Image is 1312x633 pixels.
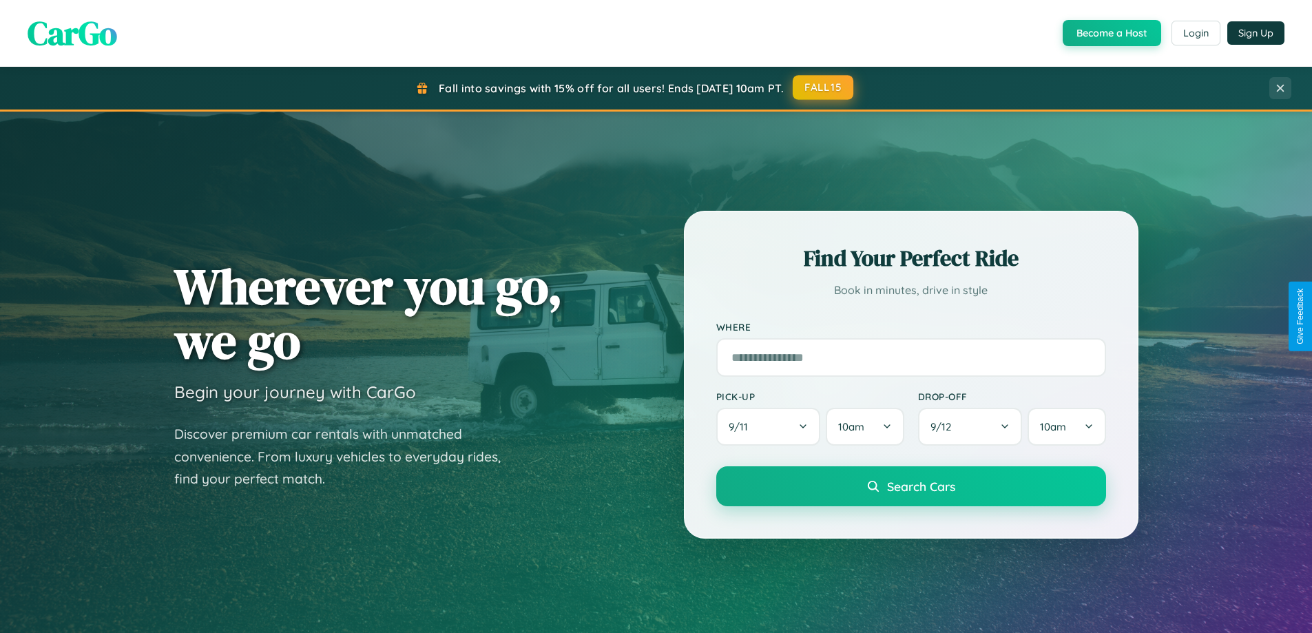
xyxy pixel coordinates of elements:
h2: Find Your Perfect Ride [716,243,1106,273]
span: Fall into savings with 15% off for all users! Ends [DATE] 10am PT. [439,81,784,95]
p: Book in minutes, drive in style [716,280,1106,300]
h1: Wherever you go, we go [174,259,563,368]
span: 10am [838,420,864,433]
label: Pick-up [716,391,904,402]
span: 9 / 11 [729,420,755,433]
button: 9/11 [716,408,821,446]
button: FALL15 [793,75,853,100]
label: Drop-off [918,391,1106,402]
button: 9/12 [918,408,1023,446]
button: Sign Up [1227,21,1284,45]
p: Discover premium car rentals with unmatched convenience. From luxury vehicles to everyday rides, ... [174,423,519,490]
h3: Begin your journey with CarGo [174,382,416,402]
button: Search Cars [716,466,1106,506]
label: Where [716,321,1106,333]
span: 10am [1040,420,1066,433]
button: 10am [1028,408,1105,446]
button: 10am [826,408,904,446]
button: Login [1172,21,1220,45]
span: 9 / 12 [930,420,958,433]
span: Search Cars [887,479,955,494]
button: Become a Host [1063,20,1161,46]
span: CarGo [28,10,117,56]
div: Give Feedback [1295,289,1305,344]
